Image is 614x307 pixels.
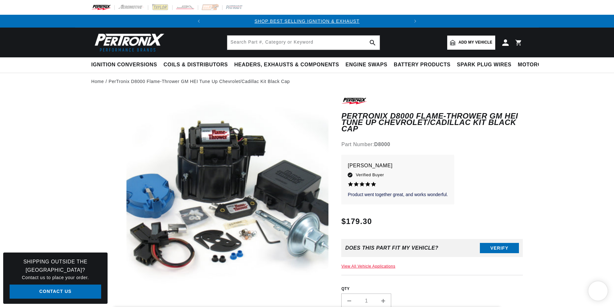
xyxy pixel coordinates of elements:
[75,15,539,28] slideshow-component: Translation missing: en.sections.announcements.announcement_bar
[342,57,391,72] summary: Engine Swaps
[91,62,157,68] span: Ignition Conversions
[454,57,514,72] summary: Spark Plug Wires
[192,15,205,28] button: Translation missing: en.sections.announcements.previous_announcement
[10,258,101,274] h3: Shipping Outside the [GEOGRAPHIC_DATA]?
[109,78,290,85] a: PerTronix D8000 Flame-Thrower GM HEI Tune Up Chevrolet/Cadillac Kit Black Cap
[391,57,454,72] summary: Battery Products
[164,62,228,68] span: Coils & Distributors
[91,78,523,85] nav: breadcrumbs
[348,192,448,198] p: Product went together great, and works wonderful.
[91,78,104,85] a: Home
[341,216,372,227] span: $179.30
[366,36,380,50] button: search button
[341,286,523,292] label: QTY
[348,161,448,170] p: [PERSON_NAME]
[457,62,511,68] span: Spark Plug Wires
[91,31,165,54] img: Pertronix
[374,142,390,147] strong: D8000
[394,62,450,68] span: Battery Products
[345,245,438,251] div: Does This part fit My vehicle?
[254,19,360,24] a: SHOP BEST SELLING IGNITION & EXHAUST
[345,62,387,68] span: Engine Swaps
[480,243,519,253] button: Verify
[10,274,101,281] p: Contact us to place your order.
[231,57,342,72] summary: Headers, Exhausts & Components
[447,36,495,50] a: Add my vehicle
[341,140,523,149] div: Part Number:
[160,57,231,72] summary: Coils & Distributors
[91,57,160,72] summary: Ignition Conversions
[356,171,384,178] span: Verified Buyer
[458,39,492,46] span: Add my vehicle
[409,15,422,28] button: Translation missing: en.sections.announcements.next_announcement
[91,96,328,302] media-gallery: Gallery Viewer
[341,113,523,132] h1: PerTronix D8000 Flame-Thrower GM HEI Tune Up Chevrolet/Cadillac Kit Black Cap
[234,62,339,68] span: Headers, Exhausts & Components
[515,57,559,72] summary: Motorcycle
[205,18,409,25] div: Announcement
[205,18,409,25] div: 1 of 2
[341,264,395,269] a: View All Vehicle Applications
[227,36,380,50] input: Search Part #, Category or Keyword
[518,62,556,68] span: Motorcycle
[10,285,101,299] a: Contact Us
